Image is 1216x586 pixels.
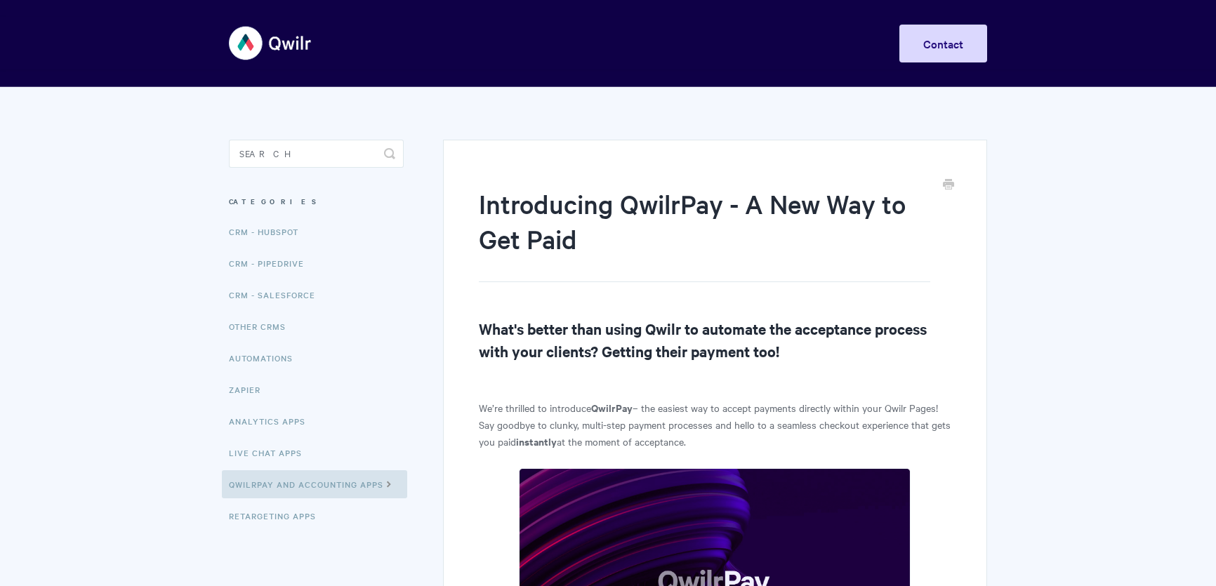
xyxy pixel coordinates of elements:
[591,400,633,415] strong: QwilrPay
[222,470,407,498] a: QwilrPay and Accounting Apps
[229,312,296,340] a: Other CRMs
[229,189,404,214] h3: Categories
[943,178,954,193] a: Print this Article
[516,434,557,448] strong: instantly
[479,399,951,450] p: We’re thrilled to introduce – the easiest way to accept payments directly within your Qwilr Pages...
[229,17,312,69] img: Qwilr Help Center
[229,344,303,372] a: Automations
[899,25,987,62] a: Contact
[229,439,312,467] a: Live Chat Apps
[229,281,326,309] a: CRM - Salesforce
[229,249,315,277] a: CRM - Pipedrive
[479,317,951,362] h2: What's better than using Qwilr to automate the acceptance process with your clients? Getting thei...
[229,140,404,168] input: Search
[479,186,930,282] h1: Introducing QwilrPay - A New Way to Get Paid
[229,407,316,435] a: Analytics Apps
[229,502,326,530] a: Retargeting Apps
[229,218,309,246] a: CRM - HubSpot
[229,375,271,404] a: Zapier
